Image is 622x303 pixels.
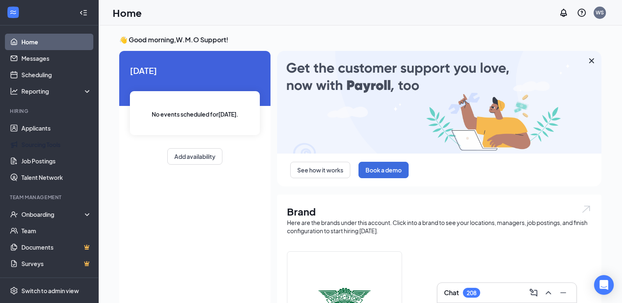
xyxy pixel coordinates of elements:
svg: QuestionInfo [577,8,587,18]
img: open.6027fd2a22e1237b5b06.svg [581,204,592,214]
div: 208 [467,289,476,296]
div: Reporting [21,87,92,95]
button: See how it works [290,162,350,178]
a: Job Postings [21,153,92,169]
a: Talent Network [21,169,92,186]
h3: Chat [444,288,459,297]
a: SurveysCrown [21,255,92,272]
a: Team [21,223,92,239]
a: Scheduling [21,67,92,83]
svg: Cross [587,56,597,66]
a: Sourcing Tools [21,136,92,153]
a: DocumentsCrown [21,239,92,255]
h3: 👋 Good morning, W.M.O Support ! [119,35,601,44]
svg: ComposeMessage [529,288,539,298]
a: Messages [21,50,92,67]
svg: Analysis [10,87,18,95]
button: ComposeMessage [527,286,540,299]
div: Team Management [10,194,90,201]
svg: Collapse [79,9,88,17]
img: payroll-large.gif [277,51,601,154]
svg: WorkstreamLogo [9,8,17,16]
h1: Brand [287,204,592,218]
button: Minimize [557,286,570,299]
a: Applicants [21,120,92,136]
div: Here are the brands under this account. Click into a brand to see your locations, managers, job p... [287,218,592,235]
div: Switch to admin view [21,287,79,295]
svg: Notifications [559,8,569,18]
div: Onboarding [21,210,85,218]
div: Open Intercom Messenger [594,275,614,295]
svg: Minimize [558,288,568,298]
svg: UserCheck [10,210,18,218]
svg: ChevronUp [543,288,553,298]
h1: Home [113,6,142,20]
button: ChevronUp [542,286,555,299]
div: WS [596,9,604,16]
button: Add availability [167,148,222,165]
span: No events scheduled for [DATE] . [152,110,238,119]
a: Home [21,34,92,50]
div: Hiring [10,108,90,115]
svg: Settings [10,287,18,295]
button: Book a demo [358,162,409,178]
span: [DATE] [130,64,260,77]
